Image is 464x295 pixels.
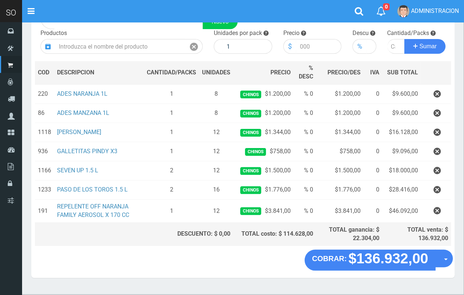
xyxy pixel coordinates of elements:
[40,29,67,38] label: Productos
[370,69,379,76] span: IVA
[144,123,199,142] td: 1
[296,39,342,54] input: 000
[348,251,428,267] strong: $136.932,00
[316,161,364,180] td: $1.500,00
[240,91,261,98] span: Chinos
[144,104,199,123] td: 1
[144,161,199,180] td: 2
[316,84,364,104] td: $1.200,00
[364,142,382,161] td: 0
[57,148,117,155] a: GALLETITAS PINDY X3
[419,43,437,49] span: Sumar
[411,7,459,14] span: ADMINISTRACION
[144,142,199,161] td: 1
[387,69,418,77] span: SUB TOTAL
[57,109,109,116] a: ADES MANZANA 1L
[57,167,98,174] a: SEVEN UP 1.5 L
[312,254,347,263] strong: COBRAR:
[364,84,382,104] td: 0
[364,180,382,200] td: 0
[234,84,294,104] td: $1.200,00
[382,142,421,161] td: $9.096,00
[294,142,316,161] td: % 0
[305,250,436,270] button: COBRAR: $136.932,00
[144,84,199,104] td: 1
[316,123,364,142] td: $1.344,00
[294,104,316,123] td: % 0
[234,180,294,200] td: $1.776,00
[316,200,364,223] td: $3.841,00
[382,161,421,180] td: $18.000,00
[240,129,261,137] span: Chinos
[283,29,300,38] label: Precio
[328,69,361,76] span: PRECIO/DES
[234,142,294,161] td: $758,00
[199,142,234,161] td: 12
[199,61,234,84] th: UNIDADES
[68,69,94,76] span: CRIPCION
[382,123,421,142] td: $16.128,00
[382,84,421,104] td: $9.600,00
[240,186,261,194] span: Chinos
[366,39,376,54] input: 000
[199,84,234,104] td: 8
[240,167,261,175] span: Chinos
[319,226,379,243] div: TOTAL ganancia: $ 22.304,00
[364,161,382,180] td: 0
[270,69,291,77] span: PRECIO
[387,29,429,38] label: Cantidad/Packs
[294,161,316,180] td: % 0
[144,61,199,84] th: CANTIDAD/PACKS
[199,104,234,123] td: 8
[35,104,54,123] td: 86
[144,200,199,223] td: 1
[382,180,421,200] td: $28.416,00
[35,200,54,223] td: 191
[404,39,446,54] button: Sumar
[240,207,261,215] span: Chinos
[234,161,294,180] td: $1.500,00
[364,200,382,223] td: 0
[283,39,296,54] div: $
[364,104,382,123] td: 0
[382,200,421,223] td: $46.092,00
[240,110,261,117] span: Chinos
[294,84,316,104] td: % 0
[199,161,234,180] td: 12
[199,123,234,142] td: 12
[35,180,54,200] td: 1233
[35,123,54,142] td: 1118
[57,203,129,218] a: REPELENTE OFF NARANJA FAMILY AEROSOL X 170 CC
[294,123,316,142] td: % 0
[364,123,382,142] td: 0
[57,129,101,136] a: [PERSON_NAME]
[199,180,234,200] td: 16
[353,39,366,54] div: %
[245,148,266,156] span: Chinos
[223,39,272,54] input: 1
[383,3,390,10] span: 0
[35,161,54,180] td: 1166
[294,200,316,223] td: % 0
[199,200,234,223] td: 12
[144,180,199,200] td: 2
[316,104,364,123] td: $1.200,00
[35,84,54,104] td: 220
[234,200,294,223] td: $3.841,00
[147,230,231,238] div: DESCUENTO: $ 0,00
[57,186,128,193] a: PASO DE LOS TOROS 1.5 L
[316,180,364,200] td: $1.776,00
[54,61,144,84] th: DES
[55,39,185,54] input: Introduzca el nombre del producto
[387,39,405,54] input: Cantidad
[385,226,448,243] div: TOTAL venta: $ 136.932,00
[214,29,262,38] label: Unidades por pack
[57,90,107,97] a: ADES NARANJA 1L
[316,142,364,161] td: $758,00
[397,5,410,17] img: User Image
[294,180,316,200] td: % 0
[353,29,369,38] label: Descu
[234,123,294,142] td: $1.344,00
[35,142,54,161] td: 936
[35,61,54,84] th: COD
